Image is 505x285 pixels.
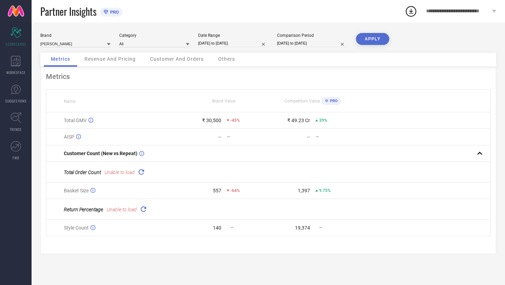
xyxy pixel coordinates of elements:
[277,33,347,38] div: Comparison Period
[218,56,235,62] span: Others
[212,99,235,104] span: Brand Value
[51,56,70,62] span: Metrics
[298,188,310,193] div: 1,397
[6,70,26,75] span: WORKSPACE
[328,99,338,103] span: PRO
[64,134,74,140] span: AISP
[230,118,240,123] span: -45%
[319,225,322,230] span: —
[198,33,268,38] div: Date Range
[139,204,148,214] div: Reload "Return Percentage "
[64,151,137,156] span: Customer Count (New vs Repeat)
[64,188,89,193] span: Basket Size
[230,188,240,193] span: -64%
[5,98,27,104] span: SUGGESTIONS
[213,188,221,193] div: 557
[40,4,96,19] span: Partner Insights
[405,5,417,18] div: Open download list
[287,118,310,123] div: ₹ 49.23 Cr
[150,56,204,62] span: Customer And Orders
[202,118,221,123] div: ₹ 30,500
[136,167,146,177] div: Reload "Total Order Count "
[105,170,135,175] span: Unable to load
[64,99,75,104] span: Name
[85,56,136,62] span: Revenue And Pricing
[230,225,234,230] span: —
[64,207,103,212] span: Return Percentage
[218,134,222,140] div: —
[40,33,110,38] div: Brand
[319,118,327,123] span: 39%
[107,207,137,212] span: Unable to load
[64,118,87,123] span: Total GMV
[316,134,357,139] div: —
[277,40,347,47] input: Select comparison period
[198,40,268,47] input: Select date range
[46,72,491,81] div: Metrics
[284,99,320,104] span: Competitors Value
[119,33,189,38] div: Category
[10,127,22,132] span: TRENDS
[6,41,26,47] span: SCORECARDS
[64,170,101,175] span: Total Order Count
[227,134,268,139] div: —
[307,134,310,140] div: —
[64,225,89,231] span: Style Count
[295,225,310,231] div: 19,374
[319,188,331,193] span: 9.75%
[108,9,119,15] span: PRO
[13,155,19,160] span: FWD
[356,33,389,45] button: APPLY
[213,225,221,231] div: 140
